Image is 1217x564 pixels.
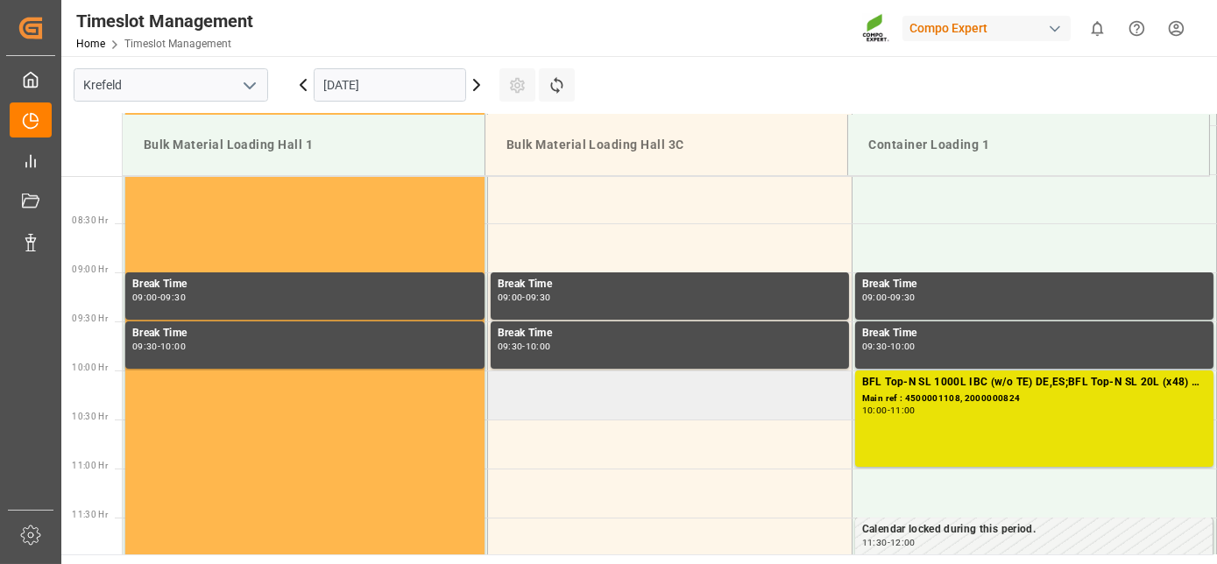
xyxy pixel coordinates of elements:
div: 09:30 [526,293,551,301]
div: - [158,342,160,350]
div: Break Time [498,276,842,293]
div: Compo Expert [902,16,1071,41]
div: Bulk Material Loading Hall 3C [499,129,833,161]
div: - [522,293,525,301]
div: Timeslot Management [76,8,253,34]
button: open menu [236,72,262,99]
div: 09:30 [160,293,186,301]
div: Break Time [132,276,478,293]
span: 09:30 Hr [72,314,108,323]
div: 09:30 [498,342,523,350]
div: Container Loading 1 [862,129,1196,161]
div: - [888,406,890,414]
div: - [158,293,160,301]
button: Help Center [1117,9,1157,48]
div: - [888,342,890,350]
span: 08:30 Hr [72,215,108,225]
a: Home [76,38,105,50]
div: Calendar locked during this period. [862,521,1206,539]
span: 09:00 Hr [72,264,108,274]
div: 10:00 [526,342,551,350]
div: - [888,293,890,301]
div: Break Time [498,325,842,342]
button: show 0 new notifications [1078,9,1117,48]
div: 11:30 [862,539,888,546]
div: 09:00 [498,293,523,301]
div: Break Time [132,325,478,342]
div: 10:00 [862,406,888,414]
div: 09:00 [862,293,888,301]
div: Bulk Material Loading Hall 1 [137,129,471,161]
input: Type to search/select [74,68,268,102]
span: 11:00 Hr [72,461,108,470]
div: - [888,539,890,546]
button: Compo Expert [902,11,1078,45]
div: BFL Top-N SL 1000L IBC (w/o TE) DE,ES;BFL Top-N SL 20L (x48) CL MTO [862,374,1206,391]
span: 11:30 Hr [72,510,108,519]
div: 09:00 [132,293,158,301]
img: Screenshot%202023-09-29%20at%2010.02.21.png_1712312052.png [862,13,890,44]
div: 10:00 [890,342,916,350]
div: 09:30 [132,342,158,350]
div: Main ref : 4500001108, 2000000824 [862,391,1206,406]
div: 11:00 [890,406,916,414]
div: Break Time [862,276,1206,293]
input: DD.MM.YYYY [314,68,466,102]
span: 10:30 Hr [72,412,108,421]
div: Break Time [862,325,1206,342]
div: 09:30 [890,293,916,301]
div: 12:00 [890,539,916,546]
div: 09:30 [862,342,888,350]
div: - [522,342,525,350]
span: 10:00 Hr [72,363,108,372]
div: 10:00 [160,342,186,350]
